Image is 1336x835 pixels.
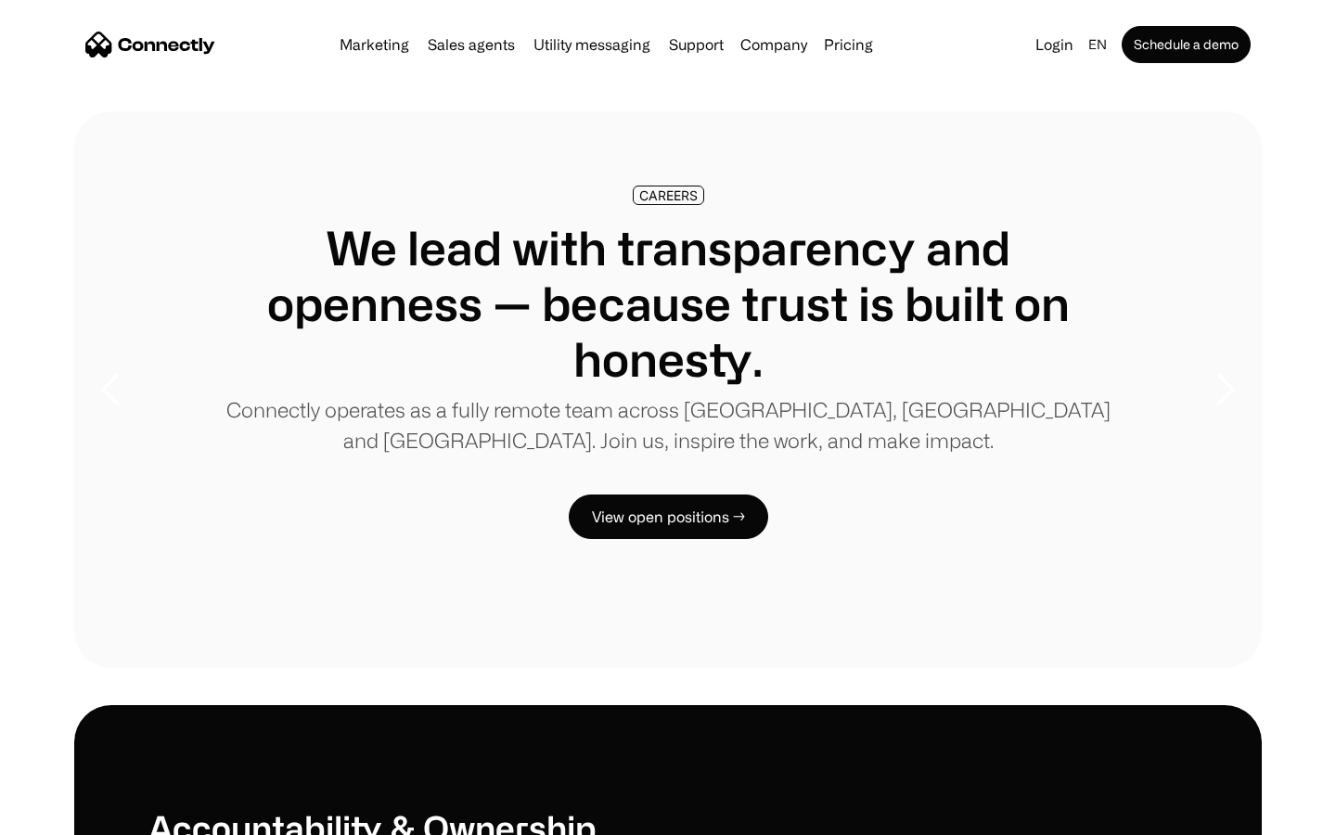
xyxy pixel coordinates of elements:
a: Marketing [332,37,417,52]
h1: We lead with transparency and openness — because trust is built on honesty. [223,220,1113,387]
ul: Language list [37,803,111,829]
a: Login [1028,32,1081,58]
div: Company [740,32,807,58]
div: en [1088,32,1107,58]
div: CAREERS [639,188,698,202]
a: Support [662,37,731,52]
aside: Language selected: English [19,801,111,829]
a: Pricing [816,37,880,52]
a: Schedule a demo [1122,26,1251,63]
a: Utility messaging [526,37,658,52]
a: Sales agents [420,37,522,52]
p: Connectly operates as a fully remote team across [GEOGRAPHIC_DATA], [GEOGRAPHIC_DATA] and [GEOGRA... [223,394,1113,456]
a: View open positions → [569,495,768,539]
